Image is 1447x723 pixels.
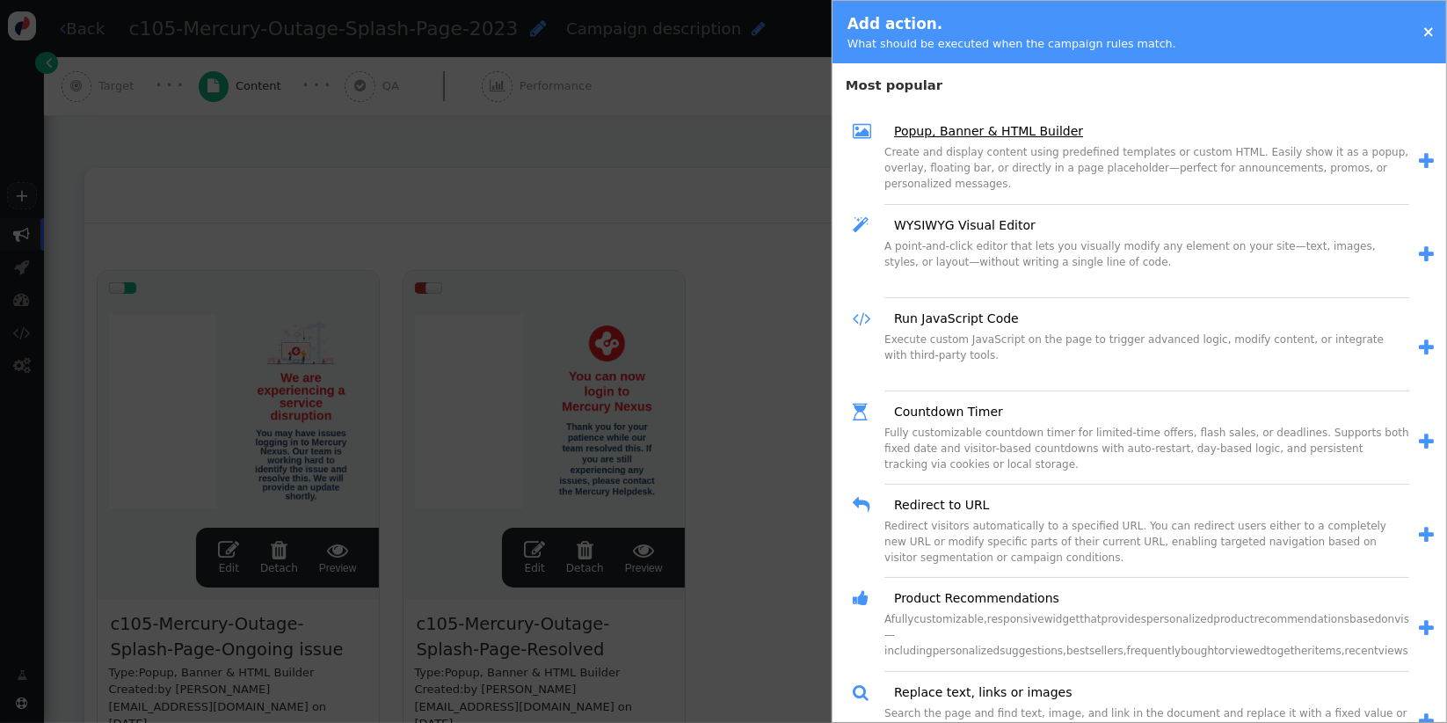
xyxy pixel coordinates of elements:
[853,586,882,611] span: 
[1000,645,1066,657] span: suggestions,
[882,683,1073,702] a: Replace text, links or images
[1066,645,1089,657] span: best
[1349,613,1381,625] span: based
[1419,619,1434,638] span: 
[833,68,1446,95] h4: Most popular
[1409,522,1434,550] a: 
[891,613,914,625] span: fully
[1409,334,1434,362] a: 
[1089,645,1127,657] span: sellers,
[853,399,882,425] span: 
[882,496,989,515] a: Redirect to URL
[882,310,1019,328] a: Run JavaScript Code
[1044,613,1080,625] span: widget
[1312,645,1344,657] span: items,
[1213,613,1254,625] span: product
[1419,339,1434,357] span: 
[1409,241,1434,269] a: 
[987,613,1044,625] span: responsive
[1146,613,1213,625] span: personalized
[853,306,882,332] span: 
[853,493,882,518] span: 
[882,589,1059,608] a: Product Recommendations
[853,213,882,238] span: 
[884,332,1409,391] div: Execute custom JavaScript on the page to trigger advanced logic, modify content, or integrate wit...
[853,680,882,705] span: 
[1254,613,1350,625] span: recommendations
[933,645,1000,657] span: personalized
[1394,613,1427,625] span: visitor
[1267,645,1312,657] span: together
[1419,433,1434,451] span: 
[1102,613,1146,625] span: provides
[882,403,1003,421] a: Countdown Timer
[884,144,1409,204] div: Create and display content using predefined templates or custom HTML. Easily show it as a popup, ...
[1218,645,1229,657] span: or
[1409,615,1434,643] a: 
[884,518,1409,578] div: Redirect visitors automatically to a specified URL. You can redirect users either to a completely...
[1409,428,1434,456] a: 
[1080,613,1101,625] span: that
[882,216,1036,235] a: WYSIWYG Visual Editor
[884,425,1409,485] div: Fully customizable countdown timer for limited-time offers, flash sales, or deadlines. Supports b...
[1127,645,1182,657] span: frequently
[853,119,882,144] span: 
[884,238,1409,298] div: A point-and-click editor that lets you visually modify any element on your site—text, images, sty...
[882,122,1083,141] a: Popup, Banner & HTML Builder
[1419,245,1434,264] span: 
[1229,645,1267,657] span: viewed
[1422,23,1435,40] a: ×
[1409,148,1434,176] a: 
[884,613,891,625] span: A
[1181,645,1218,657] span: bought
[1419,526,1434,544] span: 
[1381,613,1394,625] span: on
[913,613,986,625] span: customizable,
[847,35,1176,52] div: What should be executed when the campaign rules match.
[1419,152,1434,171] span: 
